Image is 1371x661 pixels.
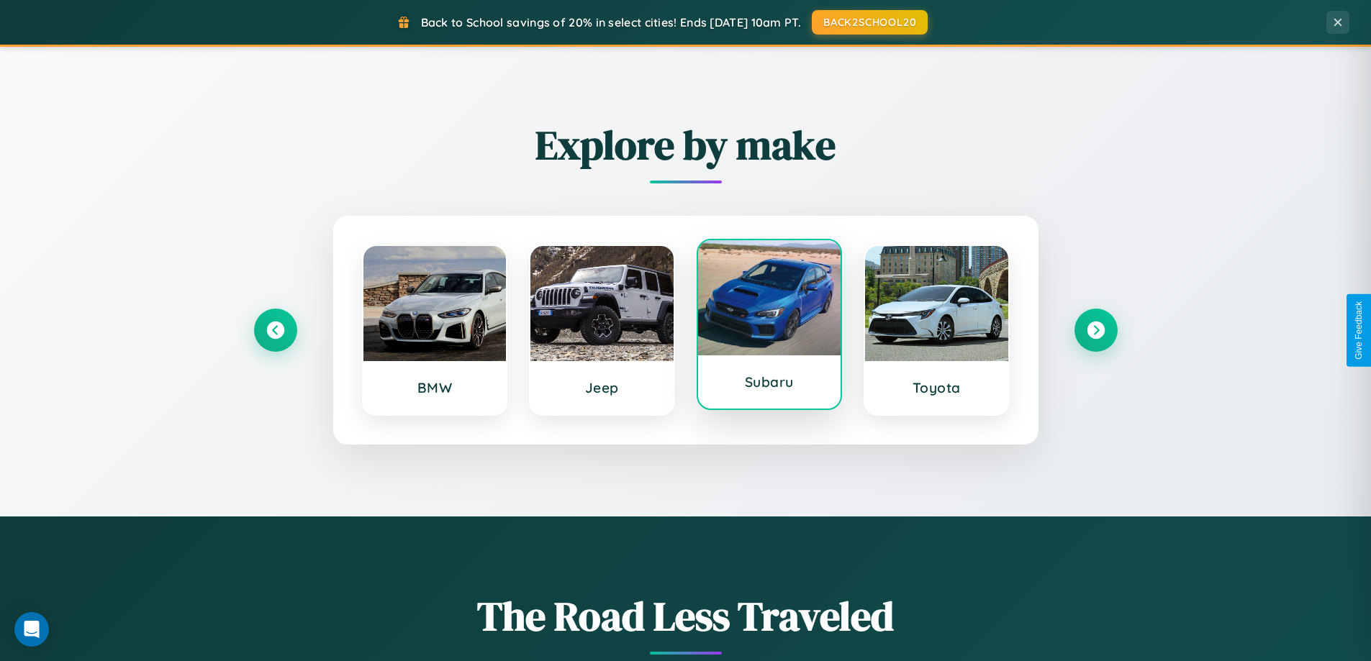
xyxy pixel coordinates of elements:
h2: Explore by make [254,117,1118,173]
div: Open Intercom Messenger [14,612,49,647]
button: BACK2SCHOOL20 [812,10,928,35]
div: Give Feedback [1354,301,1364,360]
h3: BMW [378,379,492,396]
h1: The Road Less Traveled [254,588,1118,644]
h3: Subaru [712,373,827,391]
h3: Toyota [879,379,994,396]
span: Back to School savings of 20% in select cities! Ends [DATE] 10am PT. [421,15,801,29]
h3: Jeep [545,379,659,396]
